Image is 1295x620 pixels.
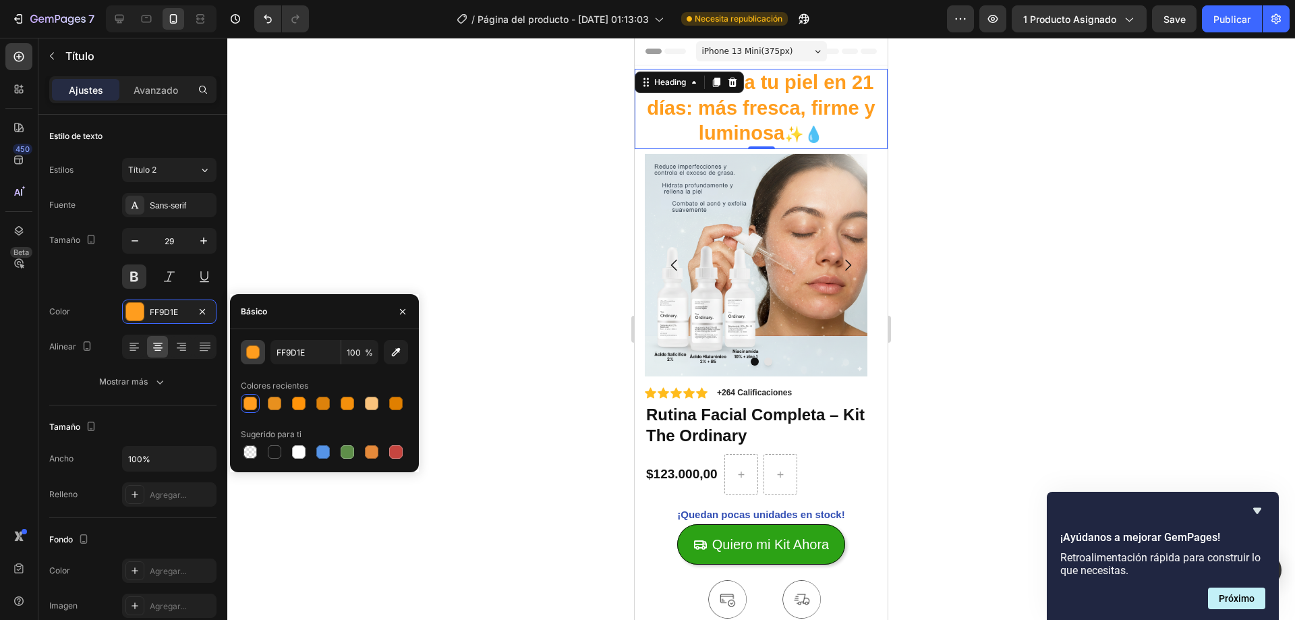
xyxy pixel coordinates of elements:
font: Fuente [49,200,76,210]
font: Sans-serif [150,201,186,210]
button: Ocultar encuesta [1249,503,1265,519]
font: Ajustes [69,84,103,96]
font: Próximo [1219,593,1255,604]
button: Siguiente pregunta [1208,588,1265,609]
font: FF9D1E [150,307,178,317]
font: Página del producto - [DATE] 01:13:03 [478,13,649,25]
button: Save [1152,5,1197,32]
font: Agregar... [150,490,186,500]
div: Deshacer/Rehacer [254,5,309,32]
font: 1 producto asignado [1023,13,1116,25]
font: Mostrar más [99,376,148,387]
div: ¡Ayúdanos a mejorar GemPages! [1060,503,1265,609]
button: Publicar [1202,5,1262,32]
font: Tamaño [49,422,80,432]
font: Agregar... [150,601,186,611]
button: Título 2 [122,158,217,182]
font: Beta [13,248,29,257]
font: Agregar... [150,566,186,576]
input: Por ejemplo: FFFFFF [270,340,341,364]
font: Tamaño [49,235,80,245]
font: Colores recientes [241,381,308,391]
font: / [471,13,475,25]
iframe: Área de diseño [635,38,888,620]
font: 7 [88,12,94,26]
input: Auto [123,447,216,471]
span: Save [1163,13,1186,25]
font: Estilos [49,165,74,175]
button: 7 [5,5,100,32]
font: Ancho [49,453,74,463]
font: Imagen [49,600,78,611]
font: Sugerido para ti [241,429,301,439]
font: Color [49,306,70,316]
h2: ¡Ayúdanos a mejorar GemPages! [1060,530,1265,546]
font: Título [65,49,94,63]
font: Retroalimentación rápida para construir lo que necesitas. [1060,551,1261,577]
font: Alinear [49,341,76,351]
font: Necesita republicación [695,13,782,24]
font: Título 2 [128,165,156,175]
font: 450 [16,144,30,154]
font: Estilo de texto [49,131,103,141]
font: Publicar [1213,13,1250,25]
p: Título [65,48,211,64]
button: 1 producto asignado [1012,5,1147,32]
font: Fondo [49,534,73,544]
font: Básico [241,306,267,316]
font: Relleno [49,489,78,499]
button: Mostrar más [49,370,217,394]
font: ¡Ayúdanos a mejorar GemPages! [1060,531,1220,544]
font: Color [49,565,70,575]
font: Avanzado [134,84,178,96]
font: % [365,347,373,358]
